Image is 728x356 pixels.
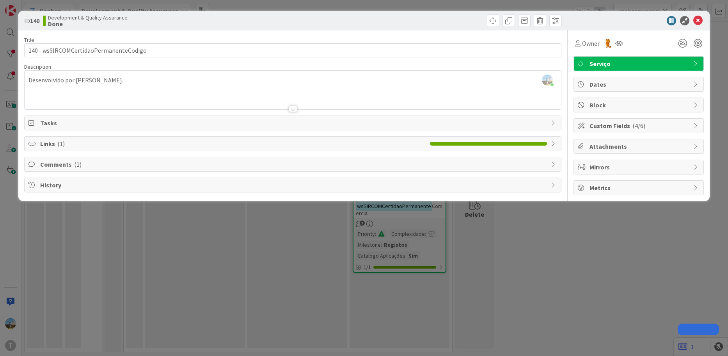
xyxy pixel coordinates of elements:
span: Metrics [590,183,689,192]
b: Done [48,21,128,27]
img: RL [604,39,612,48]
span: Dates [590,80,689,89]
span: Mirrors [590,162,689,172]
span: ( 1 ) [57,140,65,148]
p: Desenvolvido por [PERSON_NAME]. [28,76,558,85]
span: ID [24,16,39,25]
b: 140 [30,17,39,25]
span: ( 1 ) [74,160,82,168]
span: History [40,180,547,190]
span: Development & Quality Assurance [48,14,128,21]
span: Attachments [590,142,689,151]
img: rbRSAc01DXEKpQIPCc1LpL06ElWUjD6K.png [542,75,553,85]
span: Owner [582,39,600,48]
span: Comments [40,160,547,169]
input: type card name here... [24,43,562,57]
span: Tasks [40,118,547,128]
label: Title [24,36,34,43]
span: Serviço [590,59,689,68]
span: Block [590,100,689,110]
span: Custom Fields [590,121,689,130]
span: Description [24,63,51,70]
span: ( 4/6 ) [632,122,645,130]
span: Links [40,139,426,148]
